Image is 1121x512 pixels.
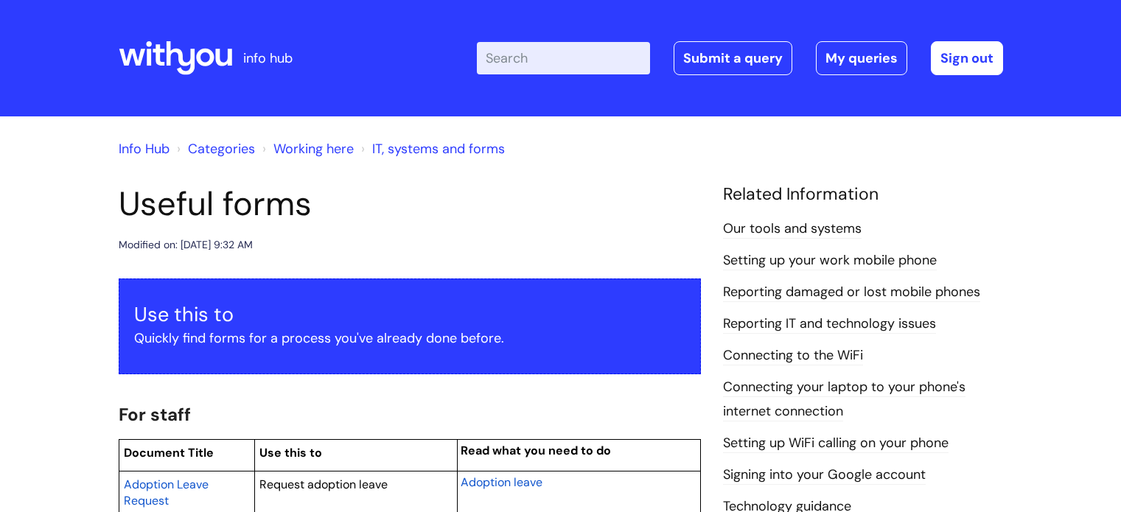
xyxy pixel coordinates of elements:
[259,445,322,460] span: Use this to
[477,41,1003,75] div: | -
[273,140,354,158] a: Working here
[372,140,505,158] a: IT, systems and forms
[124,475,209,509] a: Adoption Leave Request
[124,445,214,460] span: Document Title
[477,42,650,74] input: Search
[461,473,542,491] a: Adoption leave
[259,137,354,161] li: Working here
[723,315,936,334] a: Reporting IT and technology issues
[119,140,170,158] a: Info Hub
[723,378,965,421] a: Connecting your laptop to your phone's internet connection
[723,346,863,365] a: Connecting to the WiFi
[723,220,862,239] a: Our tools and systems
[723,184,1003,205] h4: Related Information
[124,477,209,508] span: Adoption Leave Request
[461,443,611,458] span: Read what you need to do
[723,283,980,302] a: Reporting damaged or lost mobile phones
[243,46,293,70] p: info hub
[119,236,253,254] div: Modified on: [DATE] 9:32 AM
[816,41,907,75] a: My queries
[723,434,949,453] a: Setting up WiFi calling on your phone
[119,184,701,224] h1: Useful forms
[134,303,685,326] h3: Use this to
[119,403,191,426] span: For staff
[188,140,255,158] a: Categories
[259,477,388,492] span: Request adoption leave
[674,41,792,75] a: Submit a query
[357,137,505,161] li: IT, systems and forms
[723,466,926,485] a: Signing into your Google account
[931,41,1003,75] a: Sign out
[134,326,685,350] p: Quickly find forms for a process you've already done before.
[173,137,255,161] li: Solution home
[723,251,937,270] a: Setting up your work mobile phone
[461,474,542,490] span: Adoption leave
